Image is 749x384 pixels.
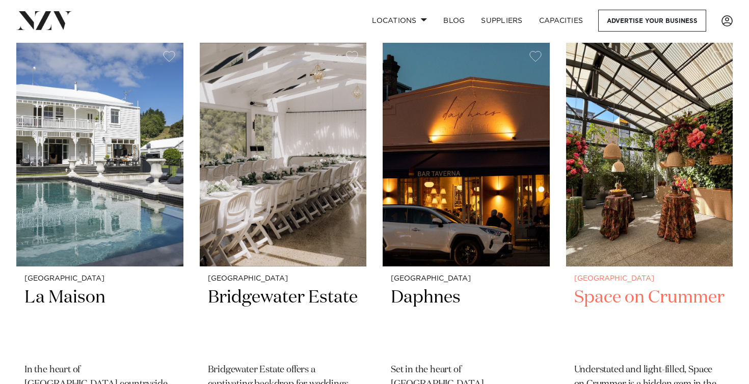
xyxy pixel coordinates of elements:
[435,10,473,32] a: BLOG
[574,286,725,355] h2: Space on Crummer
[24,275,175,283] small: [GEOGRAPHIC_DATA]
[364,10,435,32] a: Locations
[208,275,359,283] small: [GEOGRAPHIC_DATA]
[574,275,725,283] small: [GEOGRAPHIC_DATA]
[391,286,542,355] h2: Daphnes
[531,10,592,32] a: Capacities
[208,286,359,355] h2: Bridgewater Estate
[16,11,72,30] img: nzv-logo.png
[200,43,367,266] img: Wedding ceremony at Bridgewater Estate
[24,286,175,355] h2: La Maison
[473,10,530,32] a: SUPPLIERS
[391,275,542,283] small: [GEOGRAPHIC_DATA]
[383,43,550,266] img: Exterior of Daphnes in Ponsonby
[598,10,706,32] a: Advertise your business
